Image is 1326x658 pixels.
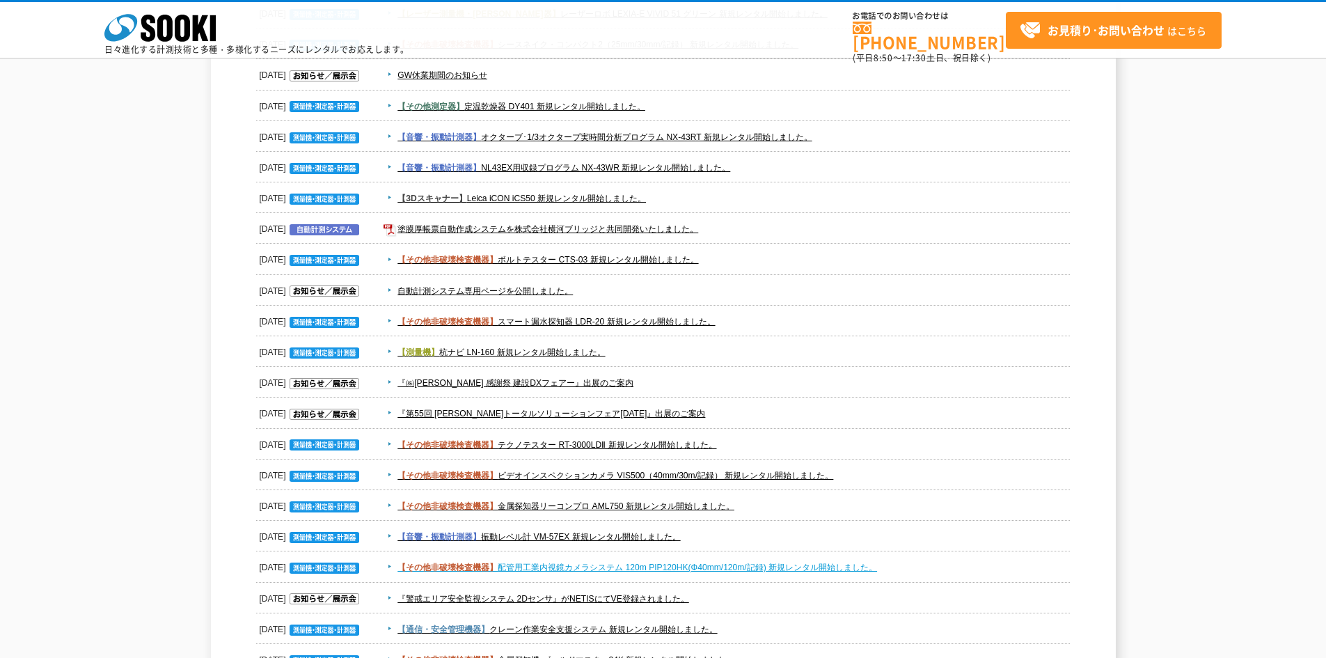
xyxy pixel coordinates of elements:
dt: [DATE] [260,583,363,607]
a: お見積り･お問い合わせはこちら [1006,12,1222,49]
span: 【その他非破壊検査機器】 [397,440,498,450]
a: 【その他非破壊検査機器】ボルトテスター CTS-03 新規レンタル開始しました。 [397,255,698,265]
span: お電話でのお問い合わせは [853,12,1006,20]
span: 17:30 [901,52,926,64]
dt: [DATE] [260,60,363,84]
img: 測量機・測定器・計測器 [290,439,359,451]
a: 【その他非破壊検査機器】配管用工業内視鏡カメラシステム 120m PIP120HK(Φ40mm/120m/記録) 新規レンタル開始しました。 [397,563,877,572]
img: 測量機・測定器・計測器 [290,625,359,636]
img: 測量機・測定器・計測器 [290,471,359,482]
img: お知らせ [290,378,359,389]
a: 【その他非破壊検査機器】スマート漏水探知器 LDR-20 新規レンタル開始しました。 [397,317,715,327]
a: [PHONE_NUMBER] [853,22,1006,50]
dt: [DATE] [260,368,363,391]
span: はこちら [1020,20,1206,41]
dt: [DATE] [260,183,363,207]
span: 【3Dスキャナー】 [397,194,466,203]
a: GW休業期間のお知らせ [397,70,487,80]
a: 【音響・振動計測器】オクターブ･1/3オクターブ実時間分析プログラム NX-43RT 新規レンタル開始しました。 [397,132,812,142]
span: 【音響・振動計測器】 [397,532,481,542]
a: 『第55回 [PERSON_NAME]トータルソリューションフェア[DATE]』出展のご案内 [397,409,705,418]
dt: [DATE] [260,152,363,176]
dt: [DATE] [260,552,363,576]
span: 【音響・振動計測器】 [397,132,481,142]
dt: [DATE] [260,306,363,330]
img: 自動計測システム [290,224,359,235]
span: 【通信・安全管理機器】 [397,625,489,634]
img: 測量機・測定器・計測器 [290,501,359,512]
span: 【音響・振動計測器】 [397,163,481,173]
img: 測量機・測定器・計測器 [290,163,359,174]
a: 【3Dスキャナー】Leica iCON iCS50 新規レンタル開始しました。 [397,194,646,203]
dt: [DATE] [260,337,363,361]
span: 【測量機】 [397,347,439,357]
a: 【通信・安全管理機器】クレーン作業安全支援システム 新規レンタル開始しました。 [397,625,717,634]
span: 【その他測定器】 [397,102,464,111]
img: お知らせ [290,285,359,297]
dt: [DATE] [260,244,363,268]
a: 【その他測定器】定温乾燥器 DY401 新規レンタル開始しました。 [397,102,645,111]
dt: [DATE] [260,214,363,237]
img: 測量機・測定器・計測器 [290,317,359,328]
img: お知らせ [290,409,359,420]
a: 【その他非破壊検査機器】金属探知器リーコンプロ AML750 新規レンタル開始しました。 [397,501,734,511]
img: 測量機・測定器・計測器 [290,563,359,574]
dt: [DATE] [260,491,363,515]
span: (平日 ～ 土日、祝日除く) [853,52,990,64]
img: お知らせ [290,70,359,81]
dt: [DATE] [260,430,363,453]
p: 日々進化する計測技術と多種・多様化するニーズにレンタルでお応えします。 [104,45,409,54]
img: お知らせ [290,593,359,604]
img: 測量機・測定器・計測器 [290,194,359,205]
dt: [DATE] [260,522,363,545]
img: 測量機・測定器・計測器 [290,101,359,112]
a: 塗膜厚帳票自動作成システムを株式会社横河ブリッジと共同開発いたしました。 [397,224,698,234]
dt: [DATE] [260,276,363,299]
dt: [DATE] [260,614,363,638]
a: 『警戒エリア安全監視システム 2Dセンサ』がNETISにてVE登録されました。 [397,594,688,604]
a: 【音響・振動計測器】NL43EX用収録プログラム NX-43WR 新規レンタル開始しました。 [397,163,730,173]
img: 測量機・測定器・計測器 [290,347,359,359]
a: 【その他非破壊検査機器】テクノテスター RT-3000LDⅡ 新規レンタル開始しました。 [397,440,716,450]
img: 測量機・測定器・計測器 [290,132,359,143]
strong: お見積り･お問い合わせ [1048,22,1165,38]
span: 【その他非破壊検査機器】 [397,501,498,511]
img: 測量機・測定器・計測器 [290,532,359,543]
span: 【その他非破壊検査機器】 [397,317,498,327]
span: 【その他非破壊検査機器】 [397,563,498,572]
span: 8:50 [874,52,893,64]
img: 測量機・測定器・計測器 [290,255,359,266]
a: 『㈱[PERSON_NAME] 感謝祭 建設DXフェアー』出展のご案内 [397,378,633,388]
a: 【音響・振動計測器】振動レベル計 VM-57EX 新規レンタル開始しました。 [397,532,680,542]
dt: [DATE] [260,398,363,422]
a: 【その他非破壊検査機器】ビデオインスペクションカメラ VIS500（40mm/30m/記録） 新規レンタル開始しました。 [397,471,833,480]
a: 自動計測システム専用ページを公開しました。 [397,286,573,296]
dt: [DATE] [260,460,363,484]
span: 【その他非破壊検査機器】 [397,255,498,265]
a: 【測量機】杭ナビ LN-160 新規レンタル開始しました。 [397,347,605,357]
dt: [DATE] [260,91,363,115]
dt: [DATE] [260,122,363,146]
span: 【その他非破壊検査機器】 [397,471,498,480]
